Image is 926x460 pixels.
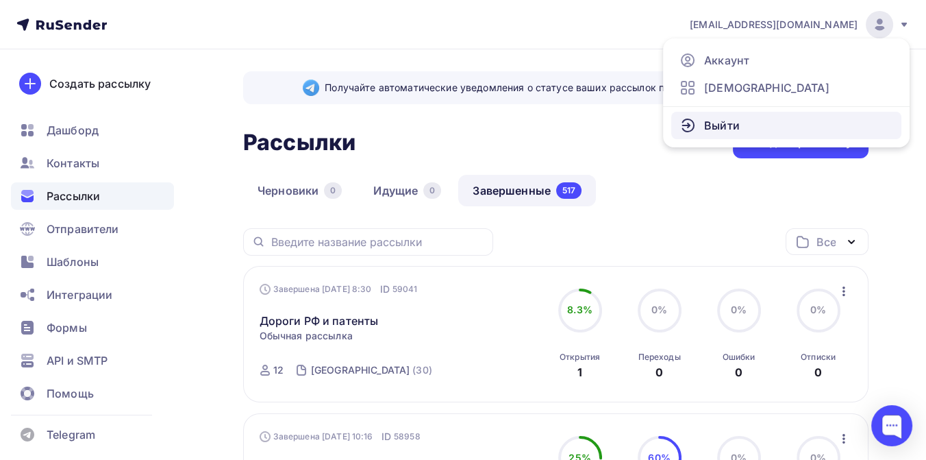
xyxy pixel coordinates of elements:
[47,319,87,336] span: Формы
[704,117,740,134] span: Выйти
[324,182,342,199] div: 0
[392,282,418,296] span: 59041
[11,117,174,144] a: Дашборд
[577,364,582,380] div: 1
[655,364,663,380] div: 0
[47,188,100,204] span: Рассылки
[47,155,99,171] span: Контакты
[816,234,836,250] div: Все
[47,426,95,443] span: Telegram
[47,352,108,369] span: API и SMTP
[273,363,284,377] div: 12
[47,287,112,303] span: Интеграции
[704,52,749,69] span: Аккаунт
[556,182,581,199] div: 517
[243,129,355,156] h2: Рассылки
[814,364,822,380] div: 0
[260,313,379,329] a: Дороги РФ и патенты
[394,430,421,444] span: 58958
[11,314,174,341] a: Формы
[260,282,418,296] div: Завершена [DATE] 8:30
[663,38,910,147] ul: [EMAIL_ADDRESS][DOMAIN_NAME]
[47,221,119,237] span: Отправители
[260,430,421,444] div: Завершена [DATE] 10:16
[271,234,485,250] input: Введите название рассылки
[243,175,356,206] a: Черновики0
[690,18,858,32] span: [EMAIL_ADDRESS][DOMAIN_NAME]
[379,282,389,296] span: ID
[423,182,441,199] div: 0
[11,182,174,210] a: Рассылки
[310,359,434,381] a: [GEOGRAPHIC_DATA] (30)
[303,80,319,96] img: Telegram
[560,352,600,363] div: Открытия
[47,122,99,138] span: Дашборд
[47,254,99,270] span: Шаблоны
[412,363,432,377] div: (30)
[47,385,94,402] span: Помощь
[49,75,151,92] div: Создать рассылку
[704,80,829,96] span: [DEMOGRAPHIC_DATA]
[735,364,742,380] div: 0
[651,304,667,315] span: 0%
[731,304,747,315] span: 0%
[260,329,353,343] span: Обычная рассылка
[567,304,592,315] span: 8.3%
[801,352,836,363] div: Отписки
[11,149,174,177] a: Контакты
[11,248,174,276] a: Шаблоны
[311,363,410,377] div: [GEOGRAPHIC_DATA]
[359,175,455,206] a: Идущие0
[325,81,808,95] span: Получайте автоматические уведомления о статусе ваших рассылок прямо в Telegram.
[690,11,910,38] a: [EMAIL_ADDRESS][DOMAIN_NAME]
[458,175,596,206] a: Завершенные517
[11,215,174,243] a: Отправители
[786,228,868,255] button: Все
[723,352,755,363] div: Ошибки
[381,430,391,444] span: ID
[638,352,680,363] div: Переходы
[810,304,826,315] span: 0%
